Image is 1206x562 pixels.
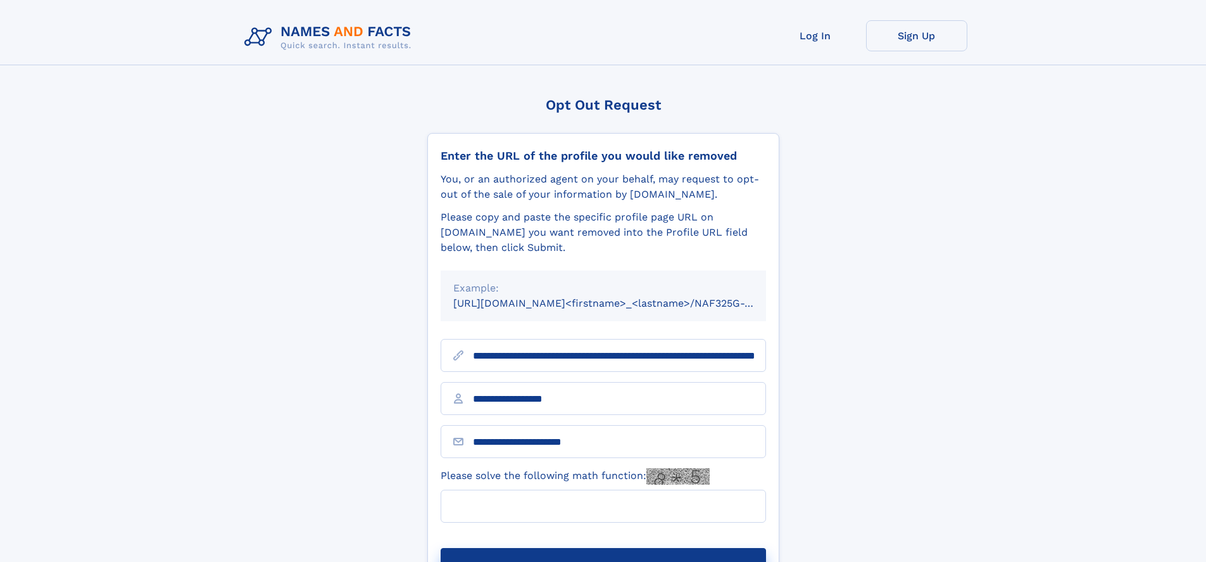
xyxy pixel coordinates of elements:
div: You, or an authorized agent on your behalf, may request to opt-out of the sale of your informatio... [441,172,766,202]
a: Sign Up [866,20,967,51]
div: Enter the URL of the profile you would like removed [441,149,766,163]
a: Log In [765,20,866,51]
small: [URL][DOMAIN_NAME]<firstname>_<lastname>/NAF325G-xxxxxxxx [453,297,790,309]
div: Opt Out Request [427,97,779,113]
img: Logo Names and Facts [239,20,422,54]
div: Please copy and paste the specific profile page URL on [DOMAIN_NAME] you want removed into the Pr... [441,210,766,255]
div: Example: [453,281,753,296]
label: Please solve the following math function: [441,468,710,485]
